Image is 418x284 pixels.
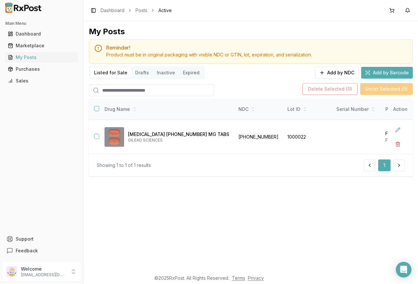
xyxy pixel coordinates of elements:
img: User avatar [7,266,17,277]
button: Dashboard [3,29,81,39]
p: Welcome [21,266,66,272]
button: Inactive [153,67,179,78]
div: Purchases [8,66,75,72]
button: Listed for Sale [90,67,131,78]
div: Dashboard [8,31,75,37]
p: GILEAD SCIENCES [128,138,229,143]
button: My Posts [3,52,81,63]
span: Full: 30 [385,137,400,143]
a: Sales [5,75,78,87]
div: Open Intercom Messenger [396,262,411,277]
span: Feedback [16,247,38,254]
a: Dashboard [101,7,124,14]
div: Marketplace [8,42,75,49]
button: Expired [179,67,203,78]
button: Sales [3,76,81,86]
button: Purchases [3,64,81,74]
button: 1 [378,159,391,171]
button: Support [3,233,81,245]
img: RxPost Logo [3,3,44,13]
span: Active [158,7,172,14]
nav: breadcrumb [101,7,172,14]
div: NDC [238,106,280,112]
div: Drug Name [104,106,229,112]
div: Serial Number [336,106,378,112]
div: My Posts [89,26,125,37]
a: My Posts [5,52,78,63]
td: [PHONE_NUMBER] [234,120,283,154]
a: Posts [136,7,147,14]
h2: Main Menu [5,21,78,26]
a: Dashboard [5,28,78,40]
button: Edit [392,124,404,136]
a: Marketplace [5,40,78,52]
td: 1000022 [283,120,332,154]
button: Feedback [3,245,81,257]
button: Add by Barcode [361,67,413,79]
div: Product must be in original packaging with visible NDC or GTIN, lot, expiration, and serialization. [106,52,407,58]
button: Add by NDC [315,67,359,79]
p: [MEDICAL_DATA] [PHONE_NUMBER] MG TABS [128,131,229,138]
img: Biktarvy 30-120-15 MG TABS [104,127,124,147]
a: Terms [232,275,245,281]
button: Delete [392,138,404,150]
button: Drafts [131,67,153,78]
th: Action [388,99,413,120]
a: Privacy [248,275,264,281]
div: My Posts [8,54,75,61]
div: Sales [8,78,75,84]
p: [EMAIL_ADDRESS][DOMAIN_NAME] [21,272,66,277]
div: Showing 1 to 1 of 1 results [97,162,151,169]
button: Marketplace [3,40,81,51]
div: Lot ID [287,106,329,112]
h5: Reminder! [106,45,407,50]
a: Purchases [5,63,78,75]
